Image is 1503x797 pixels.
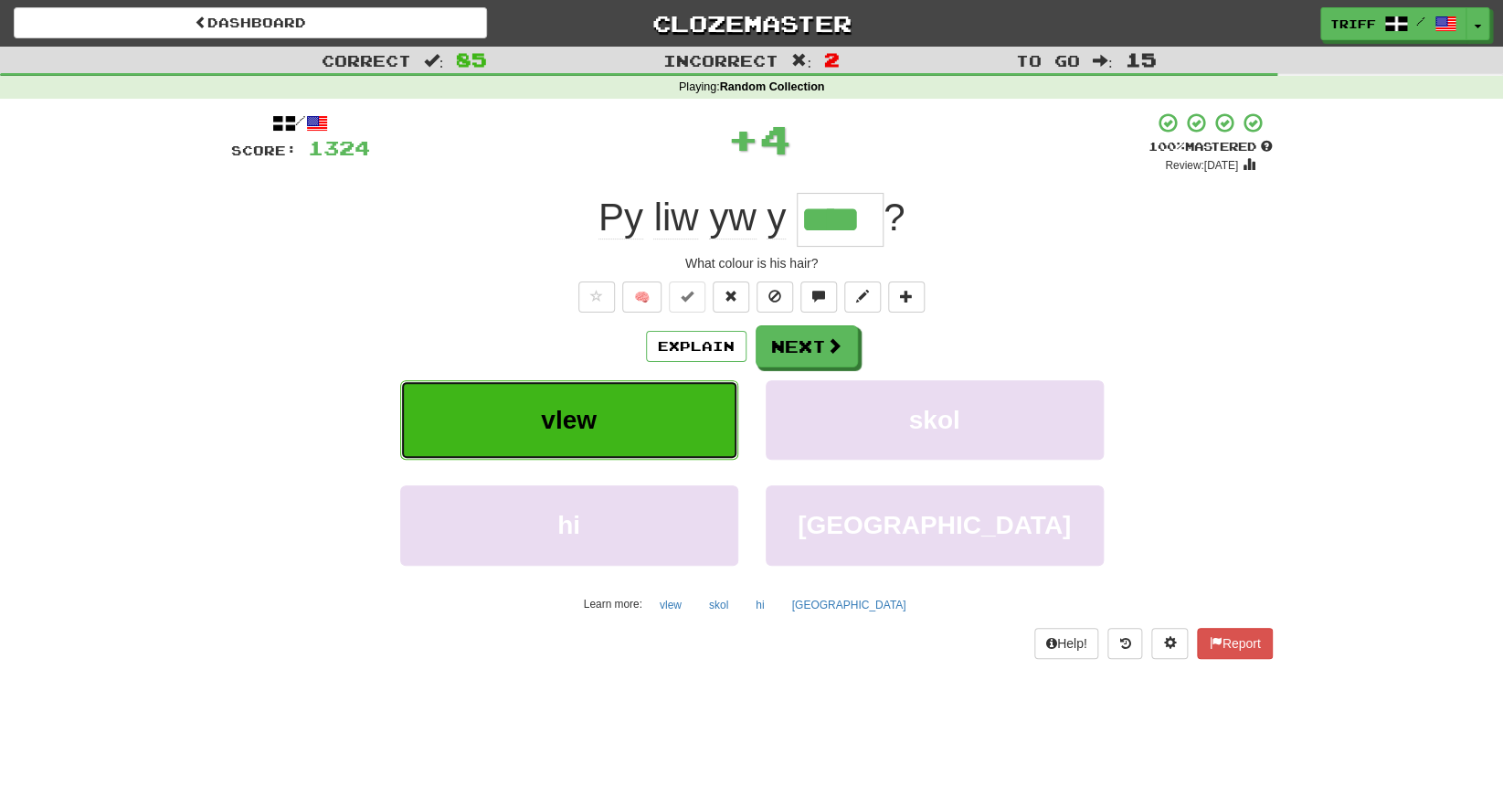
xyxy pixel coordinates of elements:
span: Py [598,196,643,239]
span: : [791,53,811,69]
button: Reset to 0% Mastered (alt+r) [713,282,749,313]
span: liw [653,196,698,239]
button: hi [400,485,738,565]
a: Dashboard [14,7,487,38]
button: skol [766,380,1104,460]
button: hi [746,591,774,619]
button: 🧠 [622,282,662,313]
button: Add to collection (alt+a) [888,282,925,313]
strong: Random Collection [720,80,825,93]
button: Next [756,325,858,367]
button: [GEOGRAPHIC_DATA] [766,485,1104,565]
span: triff [1330,16,1376,32]
span: Incorrect [663,51,778,69]
span: : [424,53,444,69]
span: hi [557,511,580,539]
span: 15 [1125,48,1156,70]
span: : [1093,53,1113,69]
span: 4 [759,116,791,162]
a: triff / [1320,7,1466,40]
button: Ignore sentence (alt+i) [757,282,793,313]
span: Correct [322,51,411,69]
span: skol [908,406,959,434]
span: vlew [541,406,597,434]
button: Round history (alt+y) [1107,628,1142,659]
button: vlew [400,380,738,460]
div: Mastered [1148,139,1273,155]
span: y [767,196,786,239]
span: ? [884,196,905,239]
button: vlew [650,591,692,619]
span: 2 [824,48,840,70]
button: Set this sentence to 100% Mastered (alt+m) [669,282,705,313]
small: Review: [DATE] [1165,159,1238,172]
span: / [1416,15,1425,27]
small: Learn more: [584,598,642,611]
button: Favorite sentence (alt+f) [578,282,615,313]
button: skol [699,591,738,619]
button: Discuss sentence (alt+u) [800,282,837,313]
span: Score: [231,143,297,158]
button: Report [1197,628,1272,659]
button: [GEOGRAPHIC_DATA] [781,591,916,619]
button: Explain [646,331,746,362]
span: [GEOGRAPHIC_DATA] [798,511,1071,539]
span: + [727,112,759,166]
div: What colour is his hair? [231,254,1273,272]
a: Clozemaster [514,7,988,39]
span: 85 [456,48,487,70]
span: 100 % [1148,139,1185,154]
span: 1324 [308,136,370,159]
button: Help! [1034,628,1099,659]
div: / [231,112,370,134]
span: yw [709,196,756,239]
button: Edit sentence (alt+d) [844,282,881,313]
span: To go [1016,51,1080,69]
